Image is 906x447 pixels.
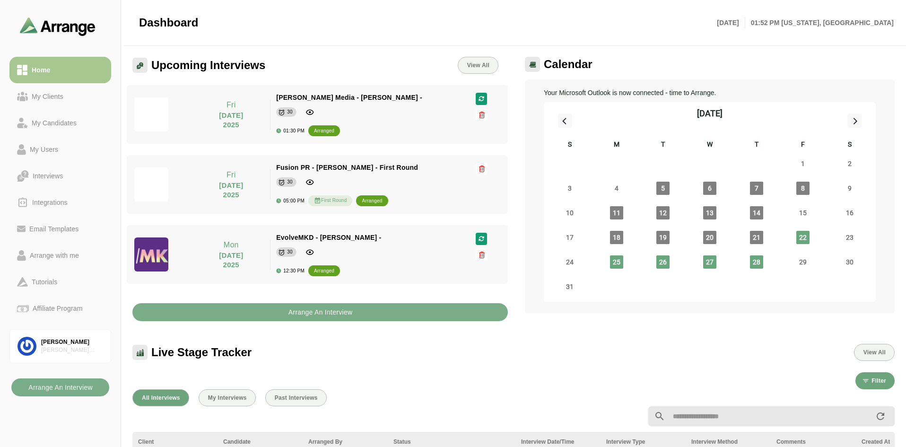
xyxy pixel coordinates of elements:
[593,139,640,151] div: M
[9,83,111,110] a: My Clients
[41,338,103,346] div: [PERSON_NAME]
[691,438,765,446] div: Interview Method
[28,64,54,76] div: Home
[733,139,780,151] div: T
[610,182,623,195] span: Monday, August 4, 2025
[28,91,67,102] div: My Clients
[138,438,212,446] div: Client
[750,231,763,244] span: Thursday, August 21, 2025
[276,128,305,133] div: 01:30 PM
[606,438,680,446] div: Interview Type
[854,344,895,361] button: View All
[314,126,334,136] div: arranged
[750,255,763,269] span: Thursday, August 28, 2025
[28,117,80,129] div: My Candidates
[703,182,716,195] span: Wednesday, August 6, 2025
[9,110,111,136] a: My Candidates
[265,389,327,406] button: Past Interviews
[547,139,593,151] div: S
[276,198,305,203] div: 05:00 PM
[544,57,592,71] span: Calendar
[9,295,111,322] a: Affiliate Program
[687,139,733,151] div: W
[9,136,111,163] a: My Users
[563,231,576,244] span: Sunday, August 17, 2025
[26,250,83,261] div: Arrange with me
[717,17,745,28] p: [DATE]
[458,57,498,74] a: View All
[28,276,61,288] div: Tutorials
[563,182,576,195] span: Sunday, August 3, 2025
[610,206,623,219] span: Monday, August 11, 2025
[276,94,422,101] span: [PERSON_NAME] Media - [PERSON_NAME] -
[199,389,256,406] button: My Interviews
[28,378,93,396] b: Arrange An Interview
[640,139,687,151] div: T
[544,87,876,98] p: Your Microsoft Outlook is now connected - time to Arrange.
[796,255,810,269] span: Friday, August 29, 2025
[9,242,111,269] a: Arrange with me
[776,438,850,446] div: Comments
[9,329,111,363] a: [PERSON_NAME][PERSON_NAME] Associates
[750,182,763,195] span: Thursday, August 7, 2025
[20,17,96,35] img: arrangeai-name-small-logo.4d2b8aee.svg
[843,182,856,195] span: Saturday, August 9, 2025
[875,411,886,422] i: appended action
[28,197,71,208] div: Integrations
[703,206,716,219] span: Wednesday, August 13, 2025
[863,349,886,356] span: View All
[198,99,264,111] p: Fri
[703,255,716,269] span: Wednesday, August 27, 2025
[796,157,810,170] span: Friday, August 1, 2025
[563,255,576,269] span: Sunday, August 24, 2025
[467,62,489,69] span: View All
[843,157,856,170] span: Saturday, August 2, 2025
[656,231,670,244] span: Tuesday, August 19, 2025
[41,346,103,354] div: [PERSON_NAME] Associates
[826,139,873,151] div: S
[796,231,810,244] span: Friday, August 22, 2025
[208,394,247,401] span: My Interviews
[703,231,716,244] span: Wednesday, August 20, 2025
[843,255,856,269] span: Saturday, August 30, 2025
[308,438,382,446] div: Arranged By
[11,378,109,396] button: Arrange An Interview
[656,206,670,219] span: Tuesday, August 12, 2025
[276,268,305,273] div: 12:30 PM
[314,266,334,276] div: arranged
[563,206,576,219] span: Sunday, August 10, 2025
[26,144,62,155] div: My Users
[132,389,189,406] button: All Interviews
[29,303,86,314] div: Affiliate Program
[362,196,382,206] div: arranged
[223,438,297,446] div: Candidate
[198,169,264,181] p: Fri
[871,377,886,384] span: Filter
[276,234,381,241] span: EvolveMKD - [PERSON_NAME] -
[656,182,670,195] span: Tuesday, August 5, 2025
[287,247,293,257] div: 30
[610,231,623,244] span: Monday, August 18, 2025
[141,394,180,401] span: All Interviews
[9,163,111,189] a: Interviews
[796,206,810,219] span: Friday, August 15, 2025
[796,182,810,195] span: Friday, August 8, 2025
[9,57,111,83] a: Home
[151,345,252,359] span: Live Stage Tracker
[656,255,670,269] span: Tuesday, August 26, 2025
[198,111,264,130] p: [DATE] 2025
[29,170,67,182] div: Interviews
[610,255,623,269] span: Monday, August 25, 2025
[9,189,111,216] a: Integrations
[9,269,111,295] a: Tutorials
[132,303,508,321] button: Arrange An Interview
[843,206,856,219] span: Saturday, August 16, 2025
[521,438,595,446] div: Interview Date/Time
[745,17,894,28] p: 01:52 PM [US_STATE], [GEOGRAPHIC_DATA]
[288,303,353,321] b: Arrange An Interview
[308,195,352,206] div: First Round
[274,394,318,401] span: Past Interviews
[134,237,168,272] img: evolvemkd-logo.jpg
[843,231,856,244] span: Saturday, August 23, 2025
[198,181,264,200] p: [DATE] 2025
